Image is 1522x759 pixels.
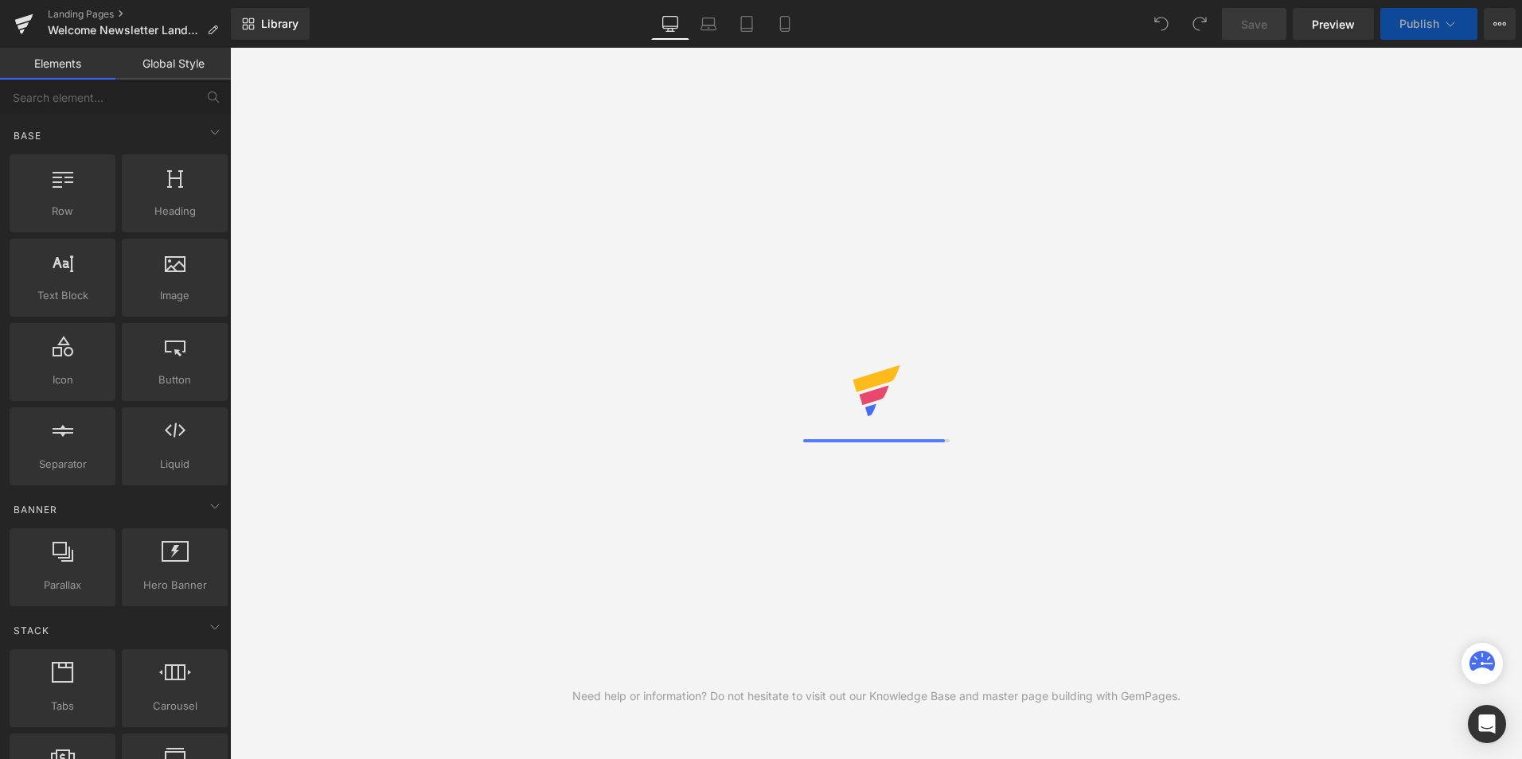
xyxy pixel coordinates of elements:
span: Row [14,203,111,220]
a: Laptop [689,8,728,40]
a: Mobile [766,8,804,40]
a: New Library [231,8,310,40]
span: Publish [1399,18,1439,30]
a: Landing Pages [48,8,231,21]
a: Desktop [651,8,689,40]
span: Image [127,287,223,304]
span: Tabs [14,698,111,714]
span: Separator [14,456,111,473]
span: Carousel [127,698,223,714]
a: Global Style [115,48,231,80]
a: Preview [1293,8,1374,40]
span: Stack [12,623,51,638]
span: Library [261,17,299,31]
a: Tablet [728,8,766,40]
span: Welcome Newsletter Landing Page ([DATE]) [48,24,201,37]
span: Button [127,372,223,388]
span: Preview [1312,16,1355,33]
span: Text Block [14,287,111,304]
div: Need help or information? Do not hesitate to visit out our Knowledge Base and master page buildin... [572,687,1181,705]
button: More [1484,8,1516,40]
span: Liquid [127,456,223,473]
button: Publish [1380,8,1477,40]
span: Save [1241,16,1267,33]
span: Parallax [14,577,111,594]
button: Redo [1184,8,1216,40]
span: Banner [12,502,59,517]
div: Open Intercom Messenger [1468,705,1506,743]
span: Hero Banner [127,577,223,594]
span: Base [12,128,43,143]
span: Icon [14,372,111,388]
button: Undo [1145,8,1177,40]
span: Heading [127,203,223,220]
